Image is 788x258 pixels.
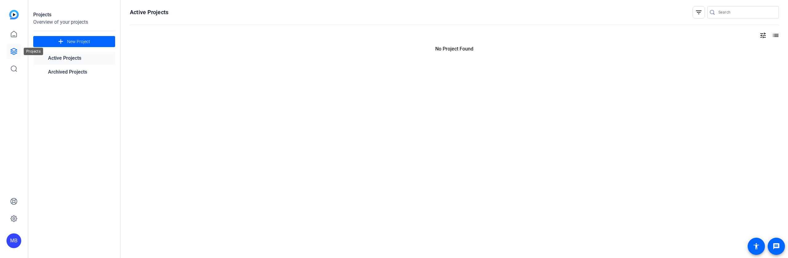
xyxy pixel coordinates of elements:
mat-icon: accessibility [753,243,760,250]
mat-icon: filter_list [695,9,702,16]
div: Projects [33,11,115,18]
mat-icon: add [57,38,65,46]
h1: Active Projects [130,9,168,16]
button: New Project [33,36,115,47]
input: Search [718,9,774,16]
span: New Project [67,38,90,45]
mat-icon: list [771,32,779,39]
mat-icon: tune [759,32,767,39]
div: Projects [24,48,43,55]
p: No Project Found [130,45,779,53]
img: blue-gradient.svg [9,10,19,19]
a: Active Projects [33,52,115,65]
mat-icon: message [773,243,780,250]
div: MB [6,233,21,248]
a: Archived Projects [33,66,115,79]
div: Overview of your projects [33,18,115,26]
